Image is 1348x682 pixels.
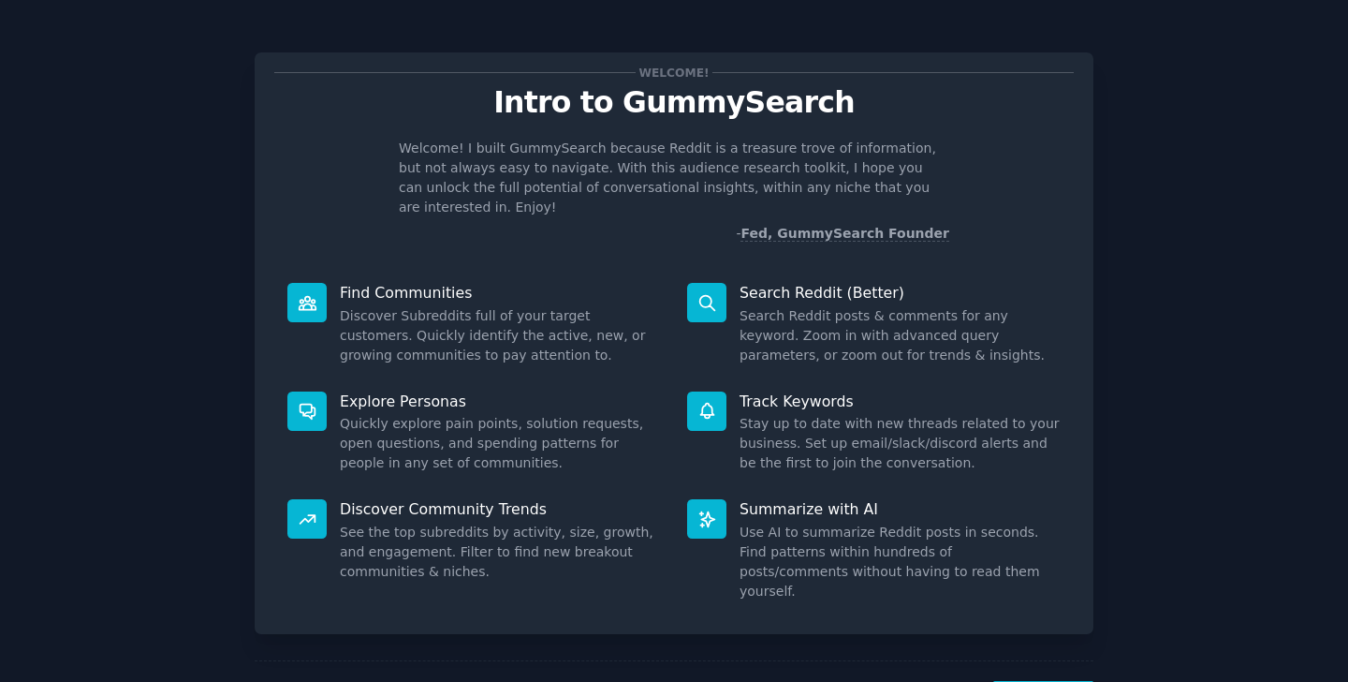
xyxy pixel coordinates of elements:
p: Track Keywords [740,392,1061,411]
div: - [736,224,949,244]
p: Discover Community Trends [340,499,661,519]
a: Fed, GummySearch Founder [740,226,949,242]
p: Find Communities [340,283,661,303]
dd: See the top subreddits by activity, size, growth, and engagement. Filter to find new breakout com... [340,523,661,582]
dd: Discover Subreddits full of your target customers. Quickly identify the active, new, or growing c... [340,306,661,365]
dd: Quickly explore pain points, solution requests, open questions, and spending patterns for people ... [340,414,661,473]
dd: Stay up to date with new threads related to your business. Set up email/slack/discord alerts and ... [740,414,1061,473]
span: Welcome! [636,63,712,82]
p: Explore Personas [340,392,661,411]
p: Welcome! I built GummySearch because Reddit is a treasure trove of information, but not always ea... [399,139,949,217]
p: Summarize with AI [740,499,1061,519]
p: Search Reddit (Better) [740,283,1061,303]
p: Intro to GummySearch [274,86,1074,119]
dd: Use AI to summarize Reddit posts in seconds. Find patterns within hundreds of posts/comments with... [740,523,1061,601]
dd: Search Reddit posts & comments for any keyword. Zoom in with advanced query parameters, or zoom o... [740,306,1061,365]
